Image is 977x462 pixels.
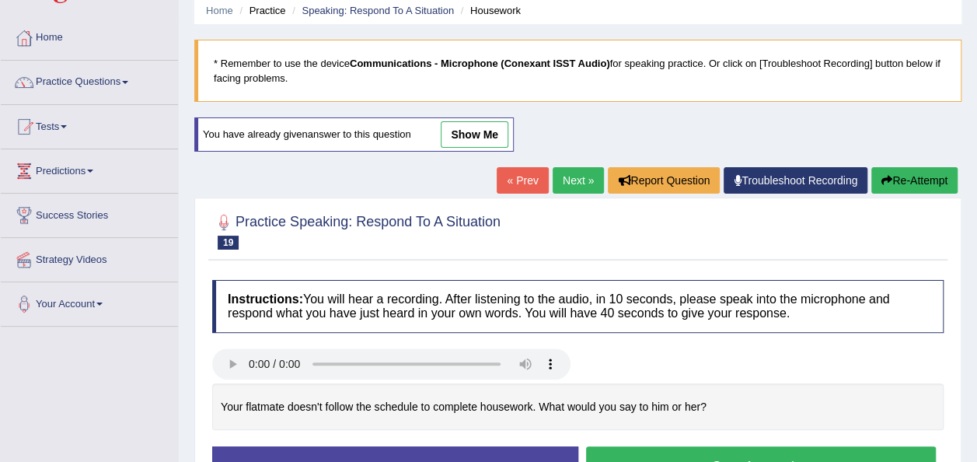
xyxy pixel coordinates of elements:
[553,167,604,194] a: Next »
[1,149,178,188] a: Predictions
[206,5,233,16] a: Home
[218,236,239,250] span: 19
[194,40,961,102] blockquote: * Remember to use the device for speaking practice. Or click on [Troubleshoot Recording] button b...
[1,238,178,277] a: Strategy Videos
[457,3,521,18] li: Housework
[1,194,178,233] a: Success Stories
[871,167,958,194] button: Re-Attempt
[212,211,501,250] h2: Practice Speaking: Respond To A Situation
[228,292,303,306] b: Instructions:
[608,167,720,194] button: Report Question
[1,282,178,321] a: Your Account
[212,280,944,332] h4: You will hear a recording. After listening to the audio, in 10 seconds, please speak into the mic...
[1,61,178,100] a: Practice Questions
[302,5,454,16] a: Speaking: Respond To A Situation
[1,16,178,55] a: Home
[724,167,867,194] a: Troubleshoot Recording
[212,383,944,431] div: Your flatmate doesn't follow the schedule to complete housework. What would you say to him or her?
[194,117,514,152] div: You have already given answer to this question
[497,167,548,194] a: « Prev
[1,105,178,144] a: Tests
[236,3,285,18] li: Practice
[441,121,508,148] a: show me
[350,58,610,69] b: Communications - Microphone (Conexant ISST Audio)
